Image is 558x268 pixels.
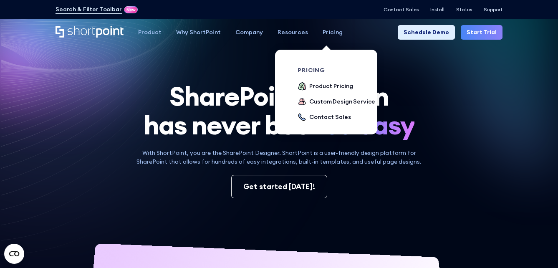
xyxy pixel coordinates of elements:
a: Contact Sales [298,113,351,122]
div: Product Pricing [309,82,353,91]
a: Support [484,7,502,13]
iframe: Chat Widget [408,171,558,268]
div: Contact Sales [309,113,351,121]
a: Custom Design Service [298,97,375,107]
a: Home [56,26,124,38]
a: Product Pricing [298,82,353,91]
a: Product [131,25,169,40]
div: Widget de chat [408,171,558,268]
a: Status [456,7,472,13]
div: Custom Design Service [309,97,375,106]
a: Why ShortPoint [169,25,228,40]
div: Company [235,28,263,37]
div: Pricing [323,28,343,37]
div: Why ShortPoint [176,28,221,37]
div: Product [138,28,162,37]
div: Resources [278,28,308,37]
a: Schedule Demo [398,25,455,40]
a: Pricing [315,25,350,40]
a: Install [430,7,444,13]
button: Open CMP widget [4,244,24,264]
a: Company [228,25,270,40]
a: Resources [270,25,315,40]
a: Search & Filter Toolbar [56,5,122,14]
p: With ShortPoint, you are the SharePoint Designer. ShortPoint is a user-friendly design platform f... [131,149,427,166]
div: Get started [DATE]! [243,181,315,192]
a: Start Trial [461,25,502,40]
a: Contact Sales [384,7,419,13]
a: Get started [DATE]! [231,175,327,198]
div: pricing [298,67,379,73]
h1: SharePoint Design has never been [56,82,502,140]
